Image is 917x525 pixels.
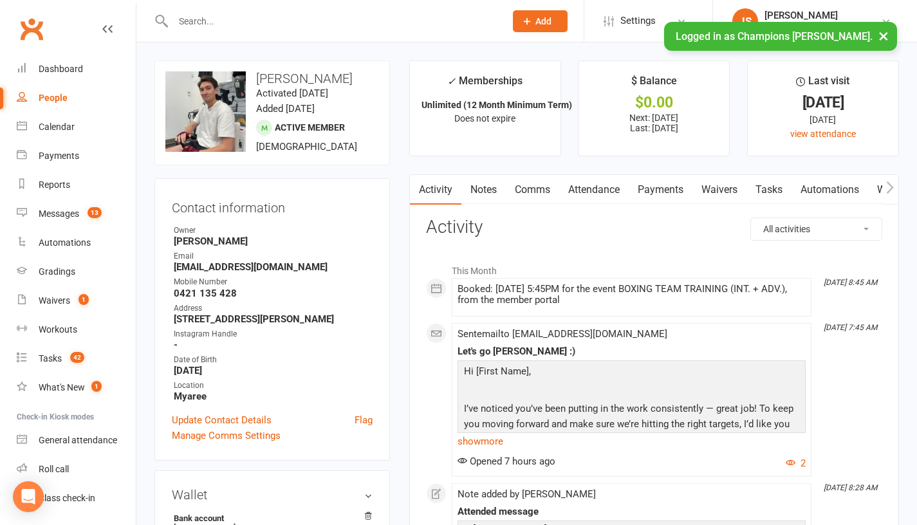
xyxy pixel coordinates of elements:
[447,73,523,97] div: Memberships
[256,141,357,152] span: [DEMOGRAPHIC_DATA]
[39,151,79,161] div: Payments
[39,464,69,474] div: Roll call
[17,286,136,315] a: Waivers 1
[174,261,373,273] strong: [EMAIL_ADDRESS][DOMAIN_NAME]
[39,64,83,74] div: Dashboard
[174,276,373,288] div: Mobile Number
[17,344,136,373] a: Tasks 42
[513,10,568,32] button: Add
[17,426,136,455] a: General attendance kiosk mode
[790,129,856,139] a: view attendance
[676,30,873,42] span: Logged in as Champions [PERSON_NAME].
[458,506,806,517] div: Attended message
[275,122,345,133] span: Active member
[39,93,68,103] div: People
[172,196,373,215] h3: Contact information
[872,22,895,50] button: ×
[17,455,136,484] a: Roll call
[39,435,117,445] div: General attendance
[256,87,328,99] time: Activated [DATE]
[792,175,868,205] a: Automations
[824,483,877,492] i: [DATE] 8:28 AM
[786,456,806,471] button: 2
[256,103,315,115] time: Added [DATE]
[17,84,136,113] a: People
[174,302,373,315] div: Address
[458,456,555,467] span: Opened 7 hours ago
[172,412,272,428] a: Update Contact Details
[174,354,373,366] div: Date of Birth
[174,235,373,247] strong: [PERSON_NAME]
[461,401,802,450] p: I’ve noticed you’ve been putting in the work consistently — great job! To keep you moving forward...
[355,412,373,428] a: Flag
[39,324,77,335] div: Workouts
[17,373,136,402] a: What's New1
[39,208,79,219] div: Messages
[426,217,882,237] h3: Activity
[39,266,75,277] div: Gradings
[174,225,373,237] div: Owner
[17,484,136,513] a: Class kiosk mode
[590,96,718,109] div: $0.00
[17,315,136,344] a: Workouts
[174,288,373,299] strong: 0421 135 428
[39,295,70,306] div: Waivers
[17,142,136,170] a: Payments
[458,328,667,340] span: Sent email to [EMAIL_ADDRESS][DOMAIN_NAME]
[39,493,95,503] div: Class check-in
[692,175,746,205] a: Waivers
[174,250,373,262] div: Email
[759,113,887,127] div: [DATE]
[174,391,373,402] strong: Myaree
[590,113,718,133] p: Next: [DATE] Last: [DATE]
[458,432,806,450] a: show more
[461,175,506,205] a: Notes
[17,113,136,142] a: Calendar
[17,228,136,257] a: Automations
[39,237,91,248] div: Automations
[824,323,877,332] i: [DATE] 7:45 AM
[91,381,102,392] span: 1
[410,175,461,205] a: Activity
[174,380,373,392] div: Location
[172,488,373,502] h3: Wallet
[70,352,84,363] span: 42
[454,113,515,124] span: Does not expire
[174,313,373,325] strong: [STREET_ADDRESS][PERSON_NAME]
[13,481,44,512] div: Open Intercom Messenger
[796,73,849,96] div: Last visit
[172,428,281,443] a: Manage Comms Settings
[732,8,758,34] div: JS
[458,346,806,357] div: Let's go [PERSON_NAME] :)
[174,339,373,351] strong: -
[174,365,373,376] strong: [DATE]
[746,175,792,205] a: Tasks
[39,122,75,132] div: Calendar
[506,175,559,205] a: Comms
[461,364,802,382] p: Hi [First Name],
[174,328,373,340] div: Instagram Handle
[426,257,882,278] li: This Month
[88,207,102,218] span: 13
[17,199,136,228] a: Messages 13
[174,513,366,523] strong: Bank account
[165,71,246,152] img: image1733395394.png
[39,382,85,392] div: What's New
[759,96,887,109] div: [DATE]
[458,489,806,500] div: Note added by [PERSON_NAME]
[447,75,456,87] i: ✓
[824,278,877,287] i: [DATE] 8:45 AM
[631,73,677,96] div: $ Balance
[764,10,881,21] div: [PERSON_NAME]
[39,180,70,190] div: Reports
[17,257,136,286] a: Gradings
[764,21,881,33] div: Champions [PERSON_NAME]
[17,170,136,199] a: Reports
[15,13,48,45] a: Clubworx
[169,12,496,30] input: Search...
[39,353,62,364] div: Tasks
[17,55,136,84] a: Dashboard
[620,6,656,35] span: Settings
[458,284,806,306] div: Booked: [DATE] 5:45PM for the event BOXING TEAM TRAINING (INT. + ADV.), from the member portal
[421,100,572,110] strong: Unlimited (12 Month Minimum Term)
